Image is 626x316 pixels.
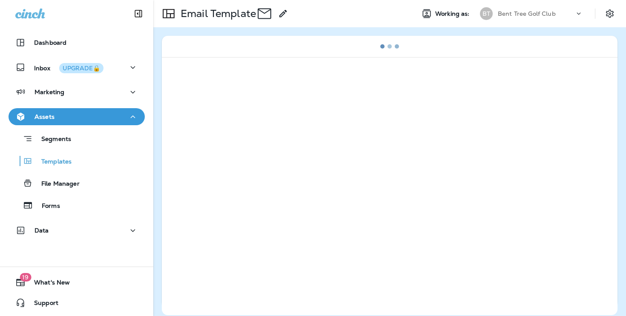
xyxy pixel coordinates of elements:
button: Templates [9,152,145,170]
p: File Manager [33,180,80,188]
button: Settings [602,6,617,21]
button: Assets [9,108,145,125]
span: Working as: [435,10,471,17]
p: Bent Tree Golf Club [498,10,556,17]
p: Assets [34,113,55,120]
div: BT [480,7,493,20]
div: UPGRADE🔒 [63,65,100,71]
p: Inbox [34,63,103,72]
button: Marketing [9,83,145,101]
button: File Manager [9,174,145,192]
button: 19What's New [9,274,145,291]
p: Forms [33,202,60,210]
p: Templates [33,158,72,166]
p: Data [34,227,49,234]
p: Email Template [177,7,256,20]
p: Segments [33,135,71,144]
span: What's New [26,279,70,289]
p: Dashboard [34,39,66,46]
button: Segments [9,129,145,148]
button: Data [9,222,145,239]
button: UPGRADE🔒 [59,63,103,73]
button: Forms [9,196,145,214]
span: 19 [20,273,31,282]
button: InboxUPGRADE🔒 [9,59,145,76]
button: Support [9,294,145,311]
span: Support [26,299,58,310]
button: Dashboard [9,34,145,51]
button: Collapse Sidebar [126,5,150,22]
p: Marketing [34,89,64,95]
